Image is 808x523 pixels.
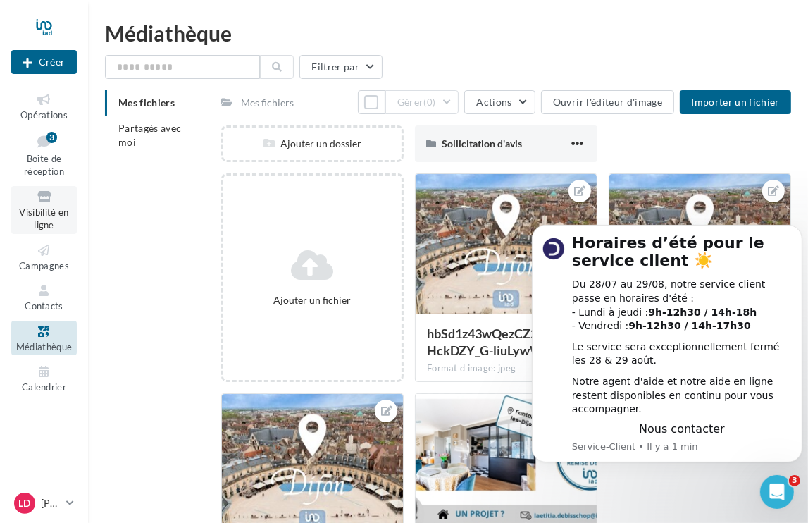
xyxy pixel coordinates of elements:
[11,50,77,74] div: Nouvelle campagne
[789,475,800,486] span: 3
[680,90,791,114] button: Importer un fichier
[11,186,77,234] a: Visibilité en ligne
[427,326,568,358] span: hbSd1z43wQezCZ2K01oHckDZY_G-liuLywWHqZYzd7Tn_-RyrtKev_lGdzjGxD3GXLwCzYcl5YPI6QTrAg=s0
[16,341,73,352] span: Médiathèque
[20,109,68,121] span: Opérations
[11,361,77,395] a: Calendrier
[223,137,402,151] div: Ajouter un dossier
[11,89,77,123] a: Opérations
[22,381,66,393] span: Calendrier
[476,96,511,108] span: Actions
[11,280,77,314] a: Contacts
[19,496,31,510] span: LD
[229,293,396,307] div: Ajouter un fichier
[424,97,436,108] span: (0)
[464,90,535,114] button: Actions
[427,362,585,375] div: Format d'image: jpeg
[760,475,794,509] iframe: Intercom live chat
[299,55,383,79] button: Filtrer par
[241,96,294,110] div: Mes fichiers
[46,132,57,143] div: 3
[25,300,63,312] span: Contacts
[526,218,808,485] iframe: Intercom notifications message
[118,97,175,109] span: Mes fichiers
[11,240,77,274] a: Campagnes
[24,153,64,178] span: Boîte de réception
[11,50,77,74] button: Créer
[19,260,69,271] span: Campagnes
[11,490,77,517] a: LD [PERSON_NAME][DEMOGRAPHIC_DATA]
[442,137,522,149] span: Sollicitation d'avis
[11,129,77,180] a: Boîte de réception3
[118,122,182,148] span: Partagés avec moi
[41,496,61,510] p: [PERSON_NAME][DEMOGRAPHIC_DATA]
[19,207,68,231] span: Visibilité en ligne
[385,90,459,114] button: Gérer(0)
[11,321,77,355] a: Médiathèque
[691,96,780,108] span: Importer un fichier
[105,23,791,44] div: Médiathèque
[541,90,674,114] button: Ouvrir l'éditeur d'image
